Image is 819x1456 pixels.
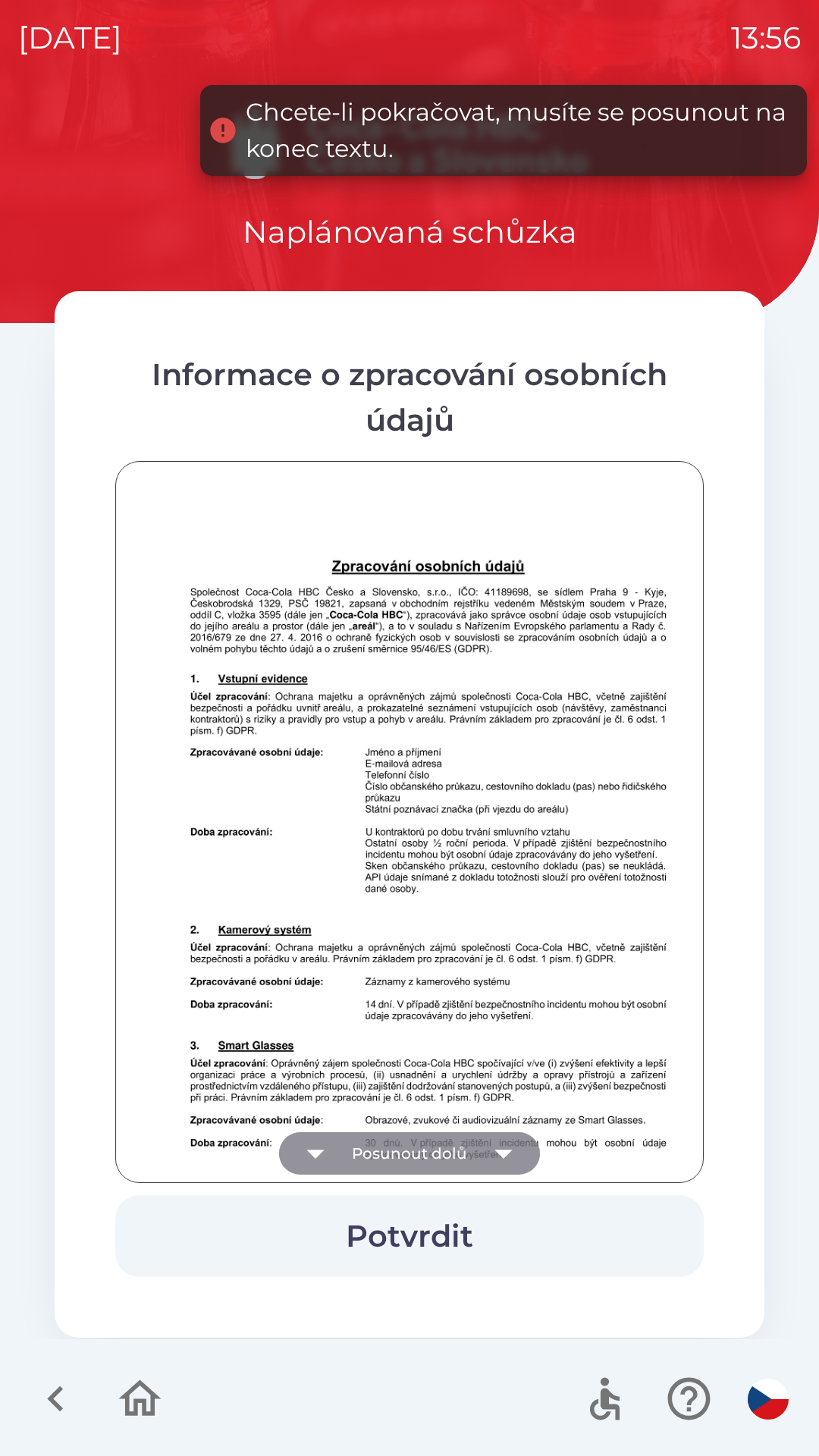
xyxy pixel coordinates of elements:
[134,510,723,1342] img: Q8CASBIBAEgkAQCAJBIAjMjkAEwuyQpsEgEASCQBAIAkEgCASBILBcBCIQljt36XkQCAJBIAgEgSAQBIJAEJgdgQiE2SFNg0E...
[115,1195,704,1277] button: Potvrdit
[279,1132,540,1175] button: Posunout dolů
[115,352,704,443] div: Informace o zpracování osobních údajů
[731,15,801,61] p: 13:56
[55,106,764,179] img: Logo
[246,94,792,167] div: Chcete-li pokračovat, musíte se posunout na konec textu.
[243,209,577,255] p: Naplánovaná schůzka
[18,15,122,61] p: [DATE]
[748,1379,789,1420] img: cs flag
